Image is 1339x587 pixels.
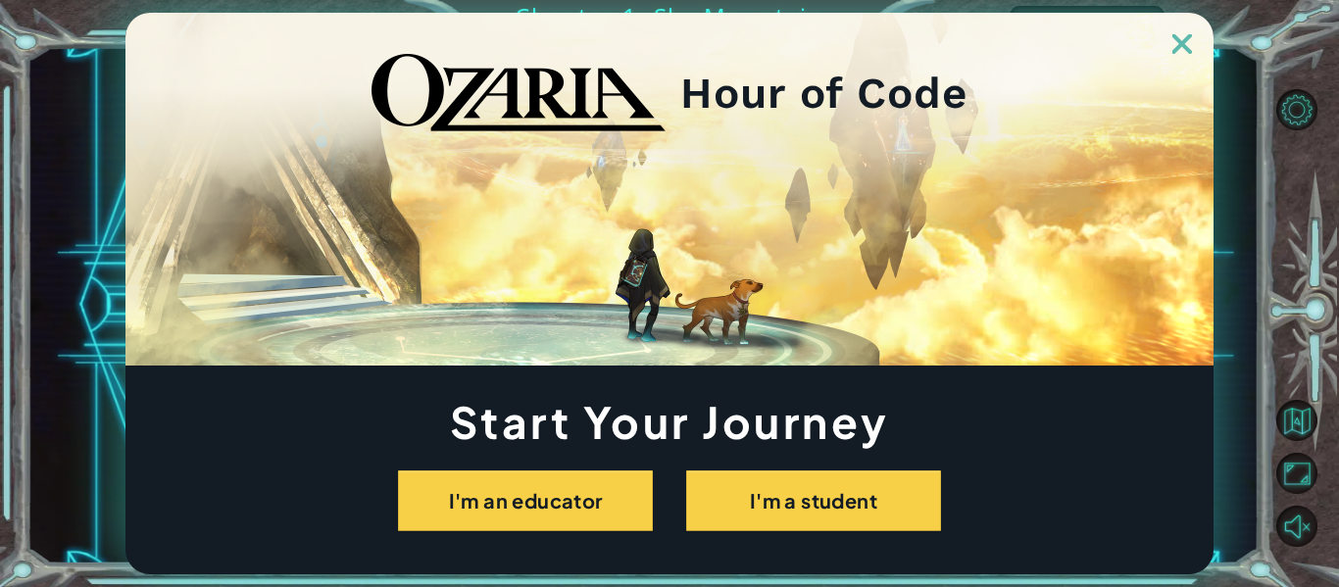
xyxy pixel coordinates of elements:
h1: Start Your Journey [125,402,1214,441]
img: ExitButton_Dusk.png [1172,34,1192,54]
button: I'm an educator [398,470,653,531]
img: blackOzariaWordmark.png [372,54,666,132]
button: I'm a student [686,470,941,531]
h2: Hour of Code [680,74,967,112]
